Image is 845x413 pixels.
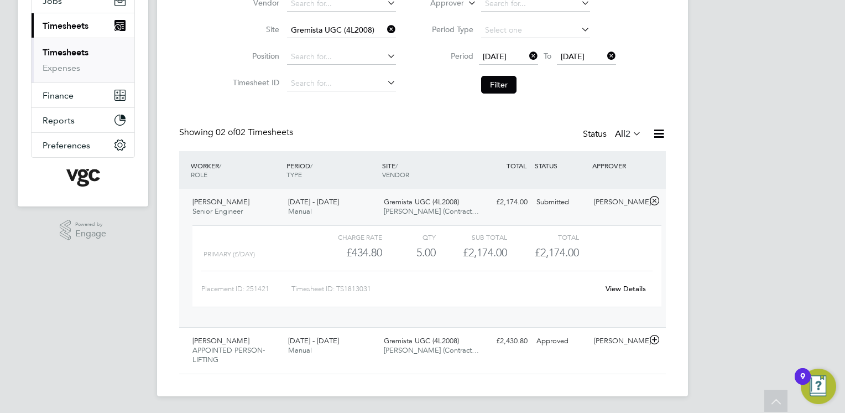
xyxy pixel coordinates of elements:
[288,206,312,216] span: Manual
[288,197,339,206] span: [DATE] - [DATE]
[384,345,479,355] span: [PERSON_NAME] (Contract…
[507,161,526,170] span: TOTAL
[384,206,479,216] span: [PERSON_NAME] (Contract…
[590,332,647,350] div: [PERSON_NAME]
[615,128,641,140] label: All
[800,376,805,391] div: 9
[288,336,339,345] span: [DATE] - [DATE]
[606,284,646,293] a: View Details
[474,193,532,211] div: £2,174.00
[75,220,106,229] span: Powered by
[43,90,74,101] span: Finance
[43,63,80,73] a: Expenses
[32,133,134,157] button: Preferences
[535,246,579,259] span: £2,174.00
[311,230,382,244] div: Charge rate
[384,197,459,206] span: Gremista UGC (4L2008)
[436,244,507,262] div: £2,174.00
[192,336,249,345] span: [PERSON_NAME]
[532,156,590,175] div: STATUS
[540,49,555,63] span: To
[216,127,293,138] span: 02 Timesheets
[219,161,221,170] span: /
[216,127,236,138] span: 02 of
[507,230,578,244] div: Total
[179,127,295,138] div: Showing
[382,230,436,244] div: QTY
[287,49,396,65] input: Search for...
[382,244,436,262] div: 5.00
[43,20,88,31] span: Timesheets
[192,197,249,206] span: [PERSON_NAME]
[287,76,396,91] input: Search for...
[424,24,473,34] label: Period Type
[625,128,630,140] span: 2
[192,206,243,216] span: Senior Engineer
[801,369,836,404] button: Open Resource Center, 9 new notifications
[229,51,279,61] label: Position
[32,13,134,38] button: Timesheets
[66,169,100,187] img: vgcgroup-logo-retina.png
[60,220,107,241] a: Powered byEngage
[31,169,135,187] a: Go to home page
[229,24,279,34] label: Site
[436,230,507,244] div: Sub Total
[379,156,475,184] div: SITE
[32,83,134,107] button: Finance
[43,47,88,58] a: Timesheets
[204,250,255,258] span: Primary (£/day)
[229,78,279,87] label: Timesheet ID
[43,115,75,126] span: Reports
[532,193,590,211] div: Submitted
[395,161,398,170] span: /
[284,156,379,184] div: PERIOD
[287,23,396,38] input: Search for...
[311,244,382,262] div: £434.80
[382,170,409,179] span: VENDOR
[384,336,459,345] span: Gremista UGC (4L2008)
[424,51,473,61] label: Period
[32,38,134,82] div: Timesheets
[481,76,517,94] button: Filter
[75,229,106,239] span: Engage
[474,332,532,350] div: £2,430.80
[43,140,90,151] span: Preferences
[291,280,598,298] div: Timesheet ID: TS1813031
[583,127,644,142] div: Status
[483,51,507,61] span: [DATE]
[561,51,585,61] span: [DATE]
[286,170,302,179] span: TYPE
[532,332,590,350] div: Approved
[188,156,284,184] div: WORKER
[288,345,312,355] span: Manual
[191,170,207,179] span: ROLE
[481,23,590,38] input: Select one
[590,156,647,175] div: APPROVER
[590,193,647,211] div: [PERSON_NAME]
[310,161,312,170] span: /
[32,108,134,132] button: Reports
[201,280,291,298] div: Placement ID: 251421
[192,345,265,364] span: APPOINTED PERSON-LIFTING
